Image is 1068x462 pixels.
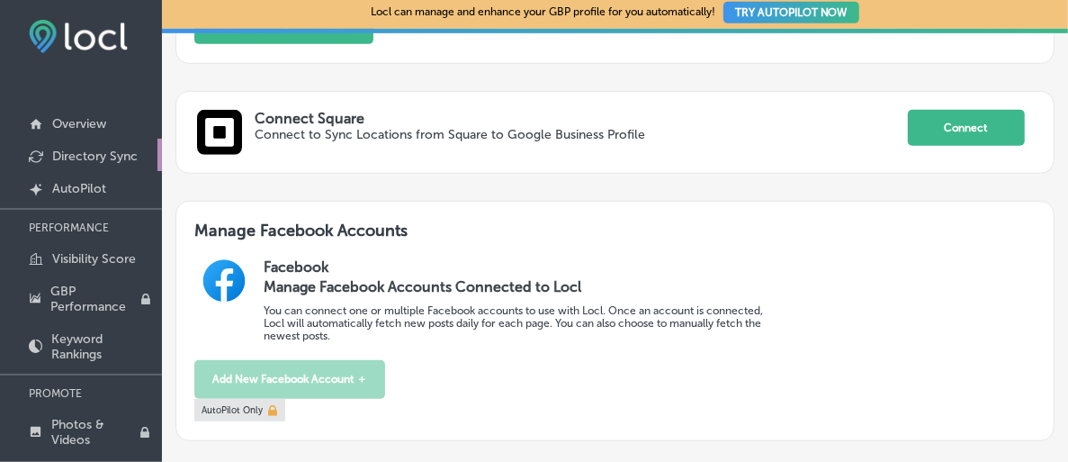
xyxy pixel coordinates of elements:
[723,2,859,23] button: TRY AUTOPILOT NOW
[52,181,106,196] p: AutoPilot
[51,331,153,362] p: Keyword Rankings
[51,417,139,448] p: Photos & Videos
[255,127,777,142] p: Connect to Sync Locations from Square to Google Business Profile
[52,251,136,267] p: Visibility Score
[52,116,106,131] p: Overview
[264,304,766,342] p: You can connect one or multiple Facebook accounts to use with Locl. Once an account is connected,...
[52,149,138,164] p: Directory Sync
[908,110,1025,146] button: Connect
[255,110,908,127] p: Connect Square
[50,284,140,314] p: GBP Performance
[264,258,1036,276] h2: Facebook
[194,221,1035,258] h3: Manage Facebook Accounts
[194,360,385,399] button: Add New Facebook Account ＋
[29,20,128,53] img: fda3e92497d09a02dc62c9cd864e3231.png
[264,278,766,295] h3: Manage Facebook Accounts Connected to Locl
